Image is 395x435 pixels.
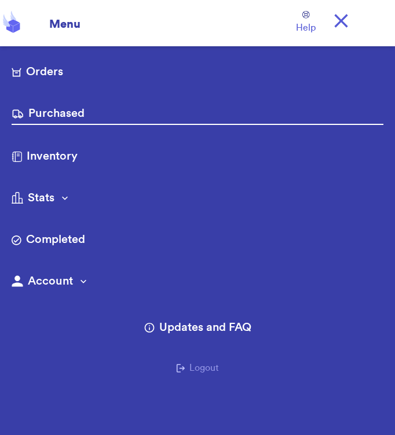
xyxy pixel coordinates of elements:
button: Account [12,273,383,292]
span: Updates and FAQ [159,319,251,336]
a: Orders [12,64,383,82]
a: Completed [12,231,383,250]
div: Menu [42,9,81,32]
button: Stats [12,190,383,208]
a: Purchased [12,105,383,125]
a: Updates and FAQ [144,319,251,338]
a: Help [296,11,316,35]
span: Help [296,21,316,35]
button: Logout [176,361,219,375]
a: Inventory [12,148,383,167]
